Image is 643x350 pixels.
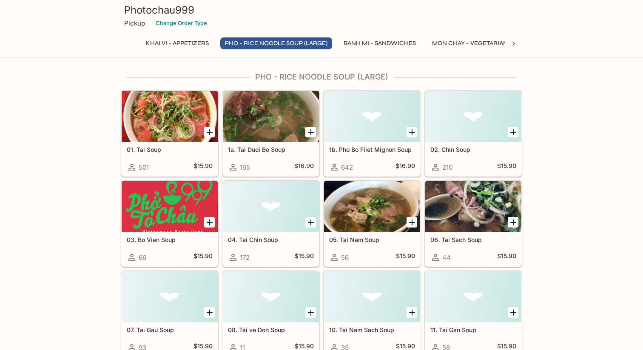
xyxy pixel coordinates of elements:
h5: 07. Tai Gau Soup [127,326,213,333]
div: 02. Chin Soup [425,91,521,142]
button: Add 07. Tai Gau Soup [204,307,215,318]
span: 44 [442,253,451,262]
h5: $15.90 [497,252,516,262]
div: 1b. Pho Bo Filet Mignon Soup [324,91,420,142]
a: 03. Bo Vien Soup66$15.90 [121,181,218,267]
div: 10. Tai Nam Sach Soup [324,271,420,322]
div: 11. Tai Gan Soup [425,271,521,322]
button: Banh Mi - Sandwiches [339,37,421,49]
button: Add 08. Tai ve Don Soup [305,307,316,318]
h5: $16.90 [395,162,415,172]
span: 165 [240,163,250,171]
h5: $15.90 [193,162,213,172]
h5: $16.90 [294,162,314,172]
p: Pickup [124,19,145,27]
div: 03. Bo Vien Soup [122,181,218,232]
div: 06. Tai Sach Soup [425,181,521,232]
div: 05. Tai Nam Soup [324,181,420,232]
a: 05. Tai Nam Soup56$15.90 [324,181,421,267]
span: 66 [139,253,146,262]
button: Change Order Type [152,17,211,30]
button: Add 10. Tai Nam Sach Soup [407,307,417,318]
h4: Pho - Rice Noodle Soup (Large) [121,72,522,82]
h5: 04. Tai Chin Soup [228,236,314,243]
a: 1b. Pho Bo Filet Mignon Soup642$16.90 [324,91,421,176]
h5: $15.90 [497,162,516,172]
button: Add 02. Chin Soup [508,127,518,137]
h5: 1a. Tai Duoi Bo Soup [228,146,314,153]
button: Pho - Rice Noodle Soup (Large) [220,37,332,49]
h5: 11. Tai Gan Soup [430,326,516,333]
button: Khai Vi - Appetizers [141,37,213,49]
button: Add 03. Bo Vien Soup [204,217,215,228]
a: 04. Tai Chin Soup172$15.90 [222,181,319,267]
h5: 02. Chin Soup [430,146,516,153]
a: 02. Chin Soup210$15.90 [425,91,522,176]
a: 01. Tai Soup501$15.90 [121,91,218,176]
div: 04. Tai Chin Soup [223,181,319,232]
button: Add 1a. Tai Duoi Bo Soup [305,127,316,137]
h5: 08. Tai ve Don Soup [228,326,314,333]
h5: 01. Tai Soup [127,146,213,153]
h5: 10. Tai Nam Sach Soup [329,326,415,333]
button: Add 1b. Pho Bo Filet Mignon Soup [407,127,417,137]
div: 01. Tai Soup [122,91,218,142]
h5: 06. Tai Sach Soup [430,236,516,243]
a: 06. Tai Sach Soup44$15.90 [425,181,522,267]
span: 56 [341,253,349,262]
div: 1a. Tai Duoi Bo Soup [223,91,319,142]
button: Add 06. Tai Sach Soup [508,217,518,228]
div: 08. Tai ve Don Soup [223,271,319,322]
button: Mon Chay - Vegetarian Entrees [427,37,541,49]
button: Add 01. Tai Soup [204,127,215,137]
h5: 05. Tai Nam Soup [329,236,415,243]
button: Add 05. Tai Nam Soup [407,217,417,228]
h5: 03. Bo Vien Soup [127,236,213,243]
h3: Photochau999 [124,3,519,17]
span: 501 [139,163,149,171]
h5: $15.90 [396,252,415,262]
h5: $15.90 [295,252,314,262]
h5: $15.90 [193,252,213,262]
a: 1a. Tai Duoi Bo Soup165$16.90 [222,91,319,176]
span: 172 [240,253,250,262]
div: 07. Tai Gau Soup [122,271,218,322]
span: 210 [442,163,452,171]
h5: 1b. Pho Bo Filet Mignon Soup [329,146,415,153]
button: Add 04. Tai Chin Soup [305,217,316,228]
button: Add 11. Tai Gan Soup [508,307,518,318]
span: 642 [341,163,353,171]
